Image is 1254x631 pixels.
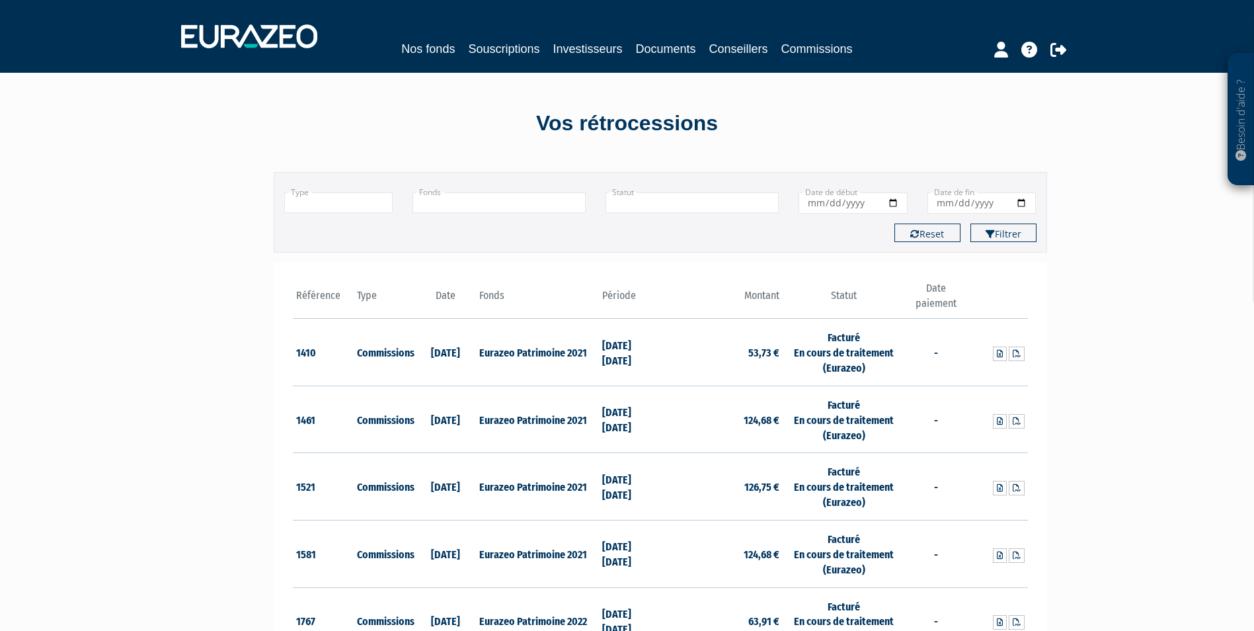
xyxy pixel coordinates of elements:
a: Souscriptions [468,40,539,58]
a: Conseillers [709,40,768,58]
th: Période [599,281,660,319]
td: Commissions [354,386,415,453]
th: Statut [783,281,905,319]
td: Facturé En cours de traitement (Eurazeo) [783,386,905,453]
td: Facturé En cours de traitement (Eurazeo) [783,453,905,521]
a: Nos fonds [401,40,455,58]
td: 1581 [293,520,354,587]
button: Reset [894,224,960,242]
a: Documents [636,40,696,58]
th: Référence [293,281,354,319]
th: Fonds [476,281,598,319]
td: 1461 [293,386,354,453]
td: Eurazeo Patrimoine 2021 [476,386,598,453]
td: [DATE] [415,520,477,587]
td: - [905,319,966,386]
td: [DATE] [DATE] [599,386,660,453]
td: - [905,453,966,521]
td: - [905,386,966,453]
td: [DATE] [DATE] [599,520,660,587]
th: Date paiement [905,281,966,319]
td: Facturé En cours de traitement (Eurazeo) [783,319,905,386]
td: Facturé En cours de traitement (Eurazeo) [783,520,905,587]
td: 53,73 € [660,319,783,386]
a: Investisseurs [553,40,622,58]
button: Filtrer [970,224,1037,242]
td: [DATE] [DATE] [599,319,660,386]
th: Date [415,281,477,319]
td: 1410 [293,319,354,386]
td: 1521 [293,453,354,521]
td: Commissions [354,319,415,386]
td: Eurazeo Patrimoine 2021 [476,319,598,386]
th: Type [354,281,415,319]
th: Montant [660,281,783,319]
td: Eurazeo Patrimoine 2021 [476,453,598,521]
td: 124,68 € [660,386,783,453]
a: Commissions [781,40,853,60]
td: Commissions [354,520,415,587]
td: Commissions [354,453,415,521]
td: [DATE] [415,386,477,453]
p: Besoin d'aide ? [1234,60,1249,179]
td: [DATE] [415,453,477,521]
td: [DATE] [DATE] [599,453,660,521]
td: - [905,520,966,587]
td: Eurazeo Patrimoine 2021 [476,520,598,587]
td: 124,68 € [660,520,783,587]
td: 126,75 € [660,453,783,521]
img: 1732889491-logotype_eurazeo_blanc_rvb.png [181,24,317,48]
div: Vos rétrocessions [251,108,1004,139]
td: [DATE] [415,319,477,386]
